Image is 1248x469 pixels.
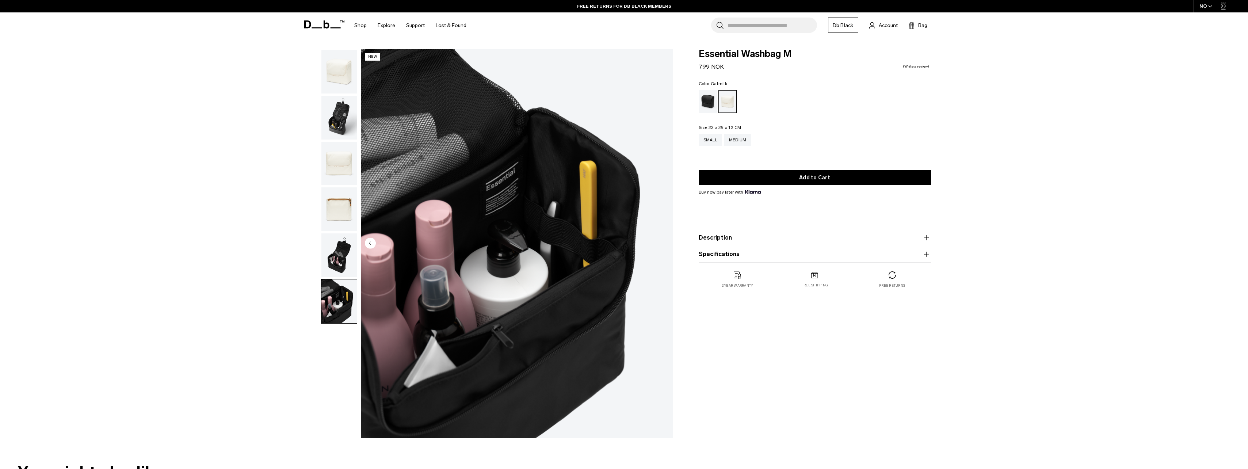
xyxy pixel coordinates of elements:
button: Previous slide [365,237,376,250]
a: Db Black [828,18,858,33]
a: Shop [354,12,367,38]
img: {"height" => 20, "alt" => "Klarna"} [745,190,761,194]
span: 799 NOK [699,63,724,70]
img: Essential Washbag M Oatmilk [321,142,357,186]
span: 22 x 25 x 12 CM [709,125,741,130]
legend: Size: [699,125,741,130]
img: Essential Washbag M Oatmilk [361,49,673,438]
img: Essential Washbag M Oatmilk [321,187,357,231]
button: Add to Cart [699,170,931,185]
a: Lost & Found [436,12,466,38]
a: Black Out [699,90,717,113]
span: Essential Washbag M [699,49,931,59]
a: Write a review [903,65,929,68]
button: Specifications [699,250,931,259]
legend: Color: [699,81,727,86]
a: Support [406,12,425,38]
img: Essential Washbag M Oatmilk [321,233,357,277]
button: Description [699,233,931,242]
a: Account [869,21,898,30]
span: Account [879,22,898,29]
button: Essential Washbag M Oatmilk [321,49,357,94]
a: Oatmilk [718,90,737,113]
span: Oatmilk [711,81,727,86]
img: Essential Washbag M Oatmilk [321,279,357,323]
a: FREE RETURNS FOR DB BLACK MEMBERS [577,3,671,9]
button: Essential Washbag M Oatmilk [321,141,357,186]
a: Explore [378,12,395,38]
a: Medium [724,134,751,146]
button: Essential Washbag M Oatmilk [321,233,357,278]
span: Bag [918,22,927,29]
span: Buy now pay later with [699,189,761,195]
button: Essential Washbag M Oatmilk [321,95,357,140]
li: 6 / 6 [361,49,673,438]
img: Essential Washbag M Oatmilk [321,96,357,140]
button: Essential Washbag M Oatmilk [321,279,357,324]
nav: Main Navigation [349,12,472,38]
a: Small [699,134,722,146]
img: Essential Washbag M Oatmilk [321,50,357,94]
button: Essential Washbag M Oatmilk [321,187,357,232]
p: Free shipping [801,283,828,288]
p: 2 year warranty [722,283,753,288]
button: Bag [909,21,927,30]
p: Free returns [879,283,905,288]
p: New [365,53,381,61]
